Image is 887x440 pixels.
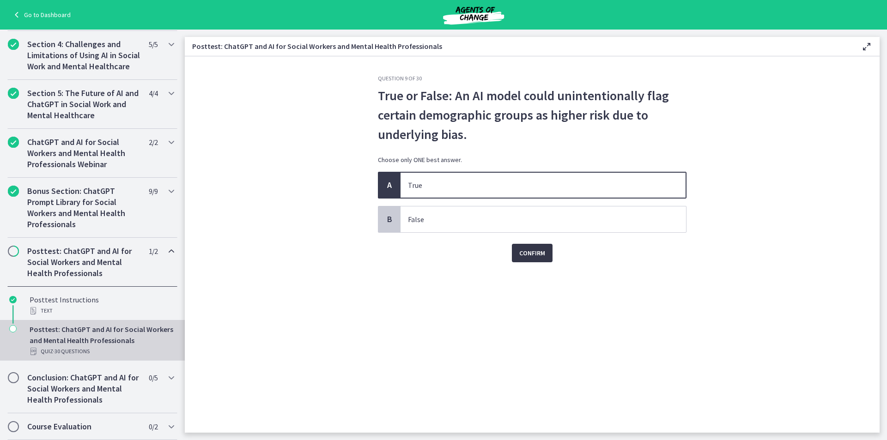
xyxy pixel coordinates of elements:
[30,346,174,357] div: Quiz
[30,324,174,357] div: Posttest: ChatGPT and AI for Social Workers and Mental Health Professionals
[27,88,140,121] h2: Section 5: The Future of AI and ChatGPT in Social Work and Mental Healthcare
[384,180,395,191] span: A
[519,247,545,259] span: Confirm
[418,4,529,26] img: Agents of Change Social Work Test Prep
[378,155,687,164] p: Choose only ONE best answer.
[27,39,140,72] h2: Section 4: Challenges and Limitations of Using AI in Social Work and Mental Healthcare
[9,296,17,303] i: Completed
[384,214,395,225] span: B
[149,88,158,99] span: 4 / 4
[149,137,158,148] span: 2 / 2
[27,186,140,230] h2: Bonus Section: ChatGPT Prompt Library for Social Workers and Mental Health Professionals
[53,346,90,357] span: · 30 Questions
[192,41,846,52] h3: Posttest: ChatGPT and AI for Social Workers and Mental Health Professionals
[30,294,174,316] div: Posttest Instructions
[149,421,158,432] span: 0 / 2
[378,86,687,144] p: True or False: An AI model could unintentionally flag certain demographic groups as higher risk d...
[27,421,140,432] h2: Course Evaluation
[30,305,174,316] div: Text
[8,88,19,99] i: Completed
[11,9,71,20] a: Go to Dashboard
[149,246,158,257] span: 1 / 2
[27,246,140,279] h2: Posttest: ChatGPT and AI for Social Workers and Mental Health Professionals
[408,214,660,225] p: False
[378,75,687,82] h3: Question 9 of 30
[8,137,19,148] i: Completed
[8,186,19,197] i: Completed
[512,244,553,262] button: Confirm
[27,372,140,405] h2: Conclusion: ChatGPT and AI for Social Workers and Mental Health Professionals
[149,39,158,50] span: 5 / 5
[149,186,158,197] span: 9 / 9
[149,372,158,383] span: 0 / 5
[8,39,19,50] i: Completed
[408,180,660,191] p: True
[27,137,140,170] h2: ChatGPT and AI for Social Workers and Mental Health Professionals Webinar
